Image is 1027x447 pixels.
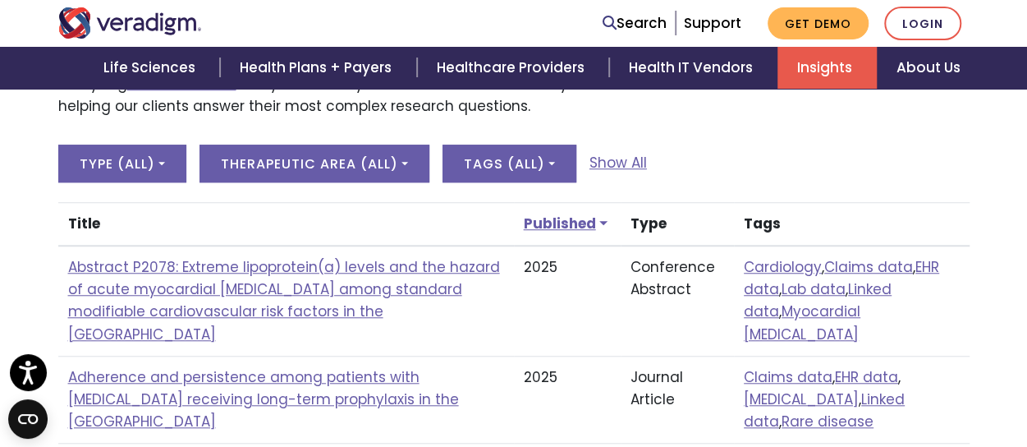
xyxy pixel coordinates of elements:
[824,257,913,277] a: Claims data
[199,145,429,182] button: Therapeutic Area (All)
[442,145,576,182] button: Tags (All)
[589,152,647,174] a: Show All
[417,47,609,89] a: Healthcare Providers
[58,7,202,39] img: Veradigm logo
[84,47,220,89] a: Life Sciences
[684,13,741,33] a: Support
[712,329,1007,427] iframe: Drift Chat Widget
[877,47,980,89] a: About Us
[524,214,610,233] a: Published
[58,145,186,182] button: Type (All)
[744,302,860,343] a: Myocardial [MEDICAL_DATA]
[8,399,48,439] button: Open CMP widget
[621,356,734,444] td: Journal Article
[514,356,621,444] td: 2025
[58,202,514,246] th: Title
[514,246,621,356] td: 2025
[884,7,961,40] a: Login
[734,246,970,356] td: , , , , ,
[744,257,822,277] a: Cardiology
[68,257,500,344] a: Abstract P2078: Extreme lipoprotein(a) levels and the hazard of acute myocardial [MEDICAL_DATA] a...
[621,246,734,356] td: Conference Abstract
[777,47,877,89] a: Insights
[734,202,970,246] th: Tags
[621,202,734,246] th: Type
[68,367,459,431] a: Adherence and persistence among patients with [MEDICAL_DATA] receiving long-term prophylaxis in t...
[609,47,777,89] a: Health IT Vendors
[782,279,846,299] a: Lab data
[768,7,869,39] a: Get Demo
[603,12,667,35] a: Search
[220,47,416,89] a: Health Plans + Payers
